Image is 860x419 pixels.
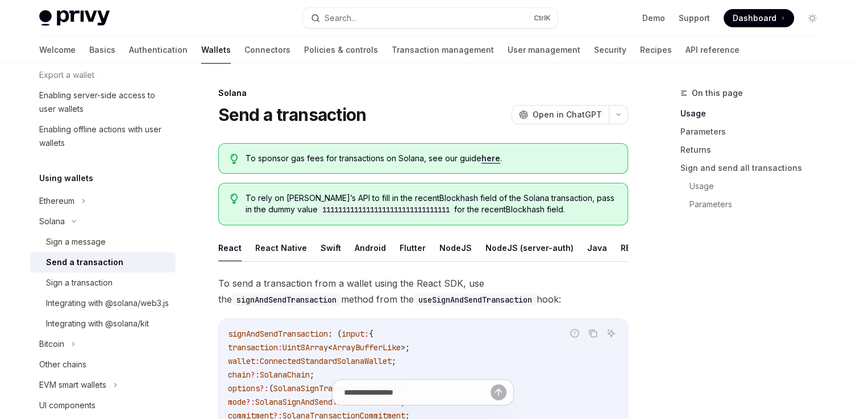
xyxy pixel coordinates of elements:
[401,342,410,353] span: >;
[46,235,106,249] div: Sign a message
[685,36,739,64] a: API reference
[218,234,242,261] button: React
[604,326,618,341] button: Ask AI
[39,171,93,185] h5: Using wallets
[689,195,830,213] a: Parameters
[733,12,776,24] span: Dashboard
[30,273,176,293] a: Sign a transaction
[303,8,558,28] button: Search...CtrlK
[30,293,176,313] a: Integrating with @solana/web3.js
[594,36,626,64] a: Security
[692,86,743,100] span: On this page
[232,294,341,306] code: signAndSendTransaction
[328,342,333,353] span: <
[218,104,367,125] h1: Send a transaction
[201,36,231,64] a: Wallets
[30,313,176,334] a: Integrating with @solana/kit
[251,370,260,380] span: ?:
[228,342,278,353] span: transaction
[414,294,537,306] code: useSignAndSendTransaction
[30,252,176,273] a: Send a transaction
[325,11,356,25] div: Search...
[642,12,665,24] a: Demo
[680,123,830,141] a: Parameters
[39,378,106,392] div: EVM smart wallets
[485,234,574,261] button: NodeJS (server-auth)
[680,141,830,159] a: Returns
[228,356,255,366] span: wallet
[30,119,176,153] a: Enabling offline actions with user wallets
[481,153,500,164] a: here
[680,104,830,123] a: Usage
[260,370,310,380] span: SolanaChain
[255,356,260,366] span: :
[39,36,76,64] a: Welcome
[392,36,494,64] a: Transaction management
[255,234,307,261] button: React Native
[369,329,373,339] span: {
[342,329,364,339] span: input
[39,123,169,150] div: Enabling offline actions with user wallets
[46,317,149,330] div: Integrating with @solana/kit
[724,9,794,27] a: Dashboard
[679,12,710,24] a: Support
[508,36,580,64] a: User management
[392,356,396,366] span: ;
[304,36,378,64] a: Policies & controls
[621,234,657,261] button: REST API
[533,109,602,120] span: Open in ChatGPT
[491,384,506,400] button: Send message
[333,342,401,353] span: ArrayBufferLike
[228,370,251,380] span: chain
[640,36,672,64] a: Recipes
[230,194,238,204] svg: Tip
[439,234,472,261] button: NodeJS
[129,36,188,64] a: Authentication
[30,395,176,416] a: UI components
[39,399,95,412] div: UI components
[39,194,74,208] div: Ethereum
[39,337,64,351] div: Bitcoin
[689,177,830,195] a: Usage
[218,275,628,307] span: To send a transaction from a wallet using the React SDK, use the method from the hook:
[278,342,282,353] span: :
[230,154,238,164] svg: Tip
[355,234,386,261] button: Android
[534,14,551,23] span: Ctrl K
[46,296,169,310] div: Integrating with @solana/web3.js
[567,326,582,341] button: Report incorrect code
[246,153,616,164] span: To sponsor gas fees for transactions on Solana, see our guide .
[30,354,176,375] a: Other chains
[321,234,341,261] button: Swift
[46,255,123,269] div: Send a transaction
[30,232,176,252] a: Sign a message
[585,326,600,341] button: Copy the contents from the code block
[228,329,328,339] span: signAndSendTransaction
[39,215,65,228] div: Solana
[39,358,86,371] div: Other chains
[310,370,314,380] span: ;
[680,159,830,177] a: Sign and send all transactions
[260,356,392,366] span: ConnectedStandardSolanaWallet
[39,89,169,116] div: Enabling server-side access to user wallets
[46,276,113,290] div: Sign a transaction
[512,105,609,124] button: Open in ChatGPT
[364,329,369,339] span: :
[282,342,328,353] span: Uint8Array
[328,329,342,339] span: : (
[89,36,115,64] a: Basics
[400,234,426,261] button: Flutter
[803,9,821,27] button: Toggle dark mode
[30,85,176,119] a: Enabling server-side access to user wallets
[39,10,110,26] img: light logo
[246,192,616,216] span: To rely on [PERSON_NAME]’s API to fill in the recentBlockhash field of the Solana transaction, pa...
[318,204,454,216] code: 11111111111111111111111111111111
[218,87,628,99] div: Solana
[587,234,607,261] button: Java
[244,36,290,64] a: Connectors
